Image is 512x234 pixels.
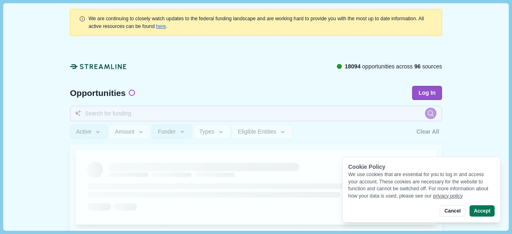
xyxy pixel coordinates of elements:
[199,128,214,135] span: Types
[348,171,495,200] div: We use cookies that are essential for you to log in and access your account. These cookies are ne...
[152,125,192,139] button: Funder
[232,125,292,139] button: Eligible Entities
[158,128,176,135] span: Funder
[412,86,442,100] button: Log In
[115,128,134,135] span: Amount
[345,63,360,70] span: 18094
[348,164,385,170] span: Cookie Policy
[414,125,442,139] button: Clear All
[440,205,465,217] button: Cancel
[433,193,463,199] a: privacy policy
[89,15,433,30] div: .
[470,205,495,217] button: Accept
[70,89,126,97] span: Opportunities
[70,125,108,139] button: Active
[89,16,424,29] span: We are continuing to closely watch updates to the federal funding landscape and are working hard ...
[345,62,442,71] span: opportunities across sources
[70,106,442,121] input: Search for funding
[193,125,231,139] button: Types
[415,63,421,70] span: 96
[238,128,276,135] span: Eligible Entities
[156,23,166,29] a: here
[76,128,91,135] span: Active
[109,125,150,139] button: Amount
